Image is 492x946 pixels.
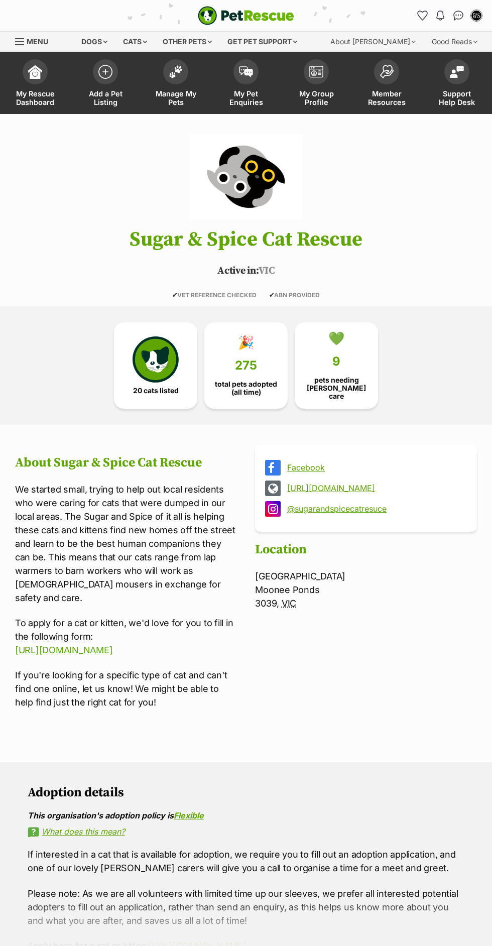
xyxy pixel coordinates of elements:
[204,322,288,409] a: 🎉 275 total pets adopted (all time)
[303,376,370,400] span: pets needing [PERSON_NAME] care
[114,322,197,409] a: 20 cats listed
[471,11,481,21] img: Sugar and Spice Cat Rescue profile pic
[309,66,323,78] img: group-profile-icon-3fa3cf56718a62981997c0bc7e787c4b2cf8bcc04b72c1350f741eb67cf2f40e.svg
[255,571,345,581] span: [GEOGRAPHIC_DATA]
[364,89,409,106] span: Member Resources
[15,668,237,709] p: If you're looking for a specific type of cat and can't find one online, let us know! We might be ...
[414,8,430,24] a: Favourites
[380,65,394,78] img: member-resources-icon-8e73f808a243e03378d46382f2149f9095a855e16c252ad45f914b54edf8863c.svg
[189,134,303,219] img: Sugar & Spice Cat Rescue
[323,32,423,52] div: About [PERSON_NAME]
[15,616,237,657] p: To apply for a cat or kitten, we'd love for you to fill in the following form:
[217,265,258,277] span: Active in:
[328,331,344,346] div: 💚
[83,89,128,106] span: Add a Pet Listing
[453,11,464,21] img: chat-41dd97257d64d25036548639549fe6c8038ab92f7586957e7f3b1b290dea8141.svg
[27,37,48,46] span: Menu
[172,291,177,299] icon: ✔
[238,335,254,350] div: 🎉
[295,322,378,409] a: 💚 9 pets needing [PERSON_NAME] care
[28,827,464,836] a: What does this mean?
[13,89,58,106] span: My Rescue Dashboard
[211,54,281,114] a: My Pet Enquiries
[294,89,339,106] span: My Group Profile
[174,810,204,820] a: Flexible
[422,54,492,114] a: Support Help Desk
[133,387,179,395] span: 20 cats listed
[282,598,296,609] abbr: Victoria
[133,336,179,383] img: cat-icon-068c71abf8fe30c970a85cd354bc8e23425d12f6e8612795f06af48be43a487a.svg
[235,359,257,373] span: 275
[74,32,114,52] div: Dogs
[141,54,211,114] a: Manage My Pets
[255,584,319,595] span: Moonee Ponds
[28,785,464,800] h2: Adoption details
[450,66,464,78] img: help-desk-icon-fdf02630f3aa405de69fd3d07c3f3aa587a6932b1a1747fa1d2bba05be0121f9.svg
[255,542,477,557] h2: Location
[28,65,42,79] img: dashboard-icon-eb2f2d2d3e046f16d808141f083e7271f6b2e854fb5c12c21221c1fb7104beca.svg
[269,291,274,299] icon: ✔
[169,65,183,78] img: manage-my-pets-icon-02211641906a0b7f246fdf0571729dbe1e7629f14944591b6c1af311fb30b64b.svg
[28,848,464,875] p: If interested in a cat that is available for adoption, we require you to fill out an adoption app...
[287,463,463,472] a: Facebook
[28,887,464,927] p: Please note: As we are all volunteers with limited time up our sleeves, we prefer all interested ...
[287,504,463,513] a: @sugarandspicecatresuce
[414,8,484,24] ul: Account quick links
[15,32,55,50] a: Menu
[198,6,294,25] a: PetRescue
[15,455,237,470] h2: About Sugar & Spice Cat Rescue
[15,645,112,655] a: [URL][DOMAIN_NAME]
[116,32,154,52] div: Cats
[351,54,422,114] a: Member Resources
[468,8,484,24] button: My account
[223,89,269,106] span: My Pet Enquiries
[255,598,279,609] span: 3039,
[432,8,448,24] button: Notifications
[153,89,198,106] span: Manage My Pets
[15,483,237,605] p: We started small, trying to help out local residents who were caring for cats that were dumped in...
[332,354,340,369] span: 9
[287,484,463,493] a: [URL][DOMAIN_NAME]
[450,8,466,24] a: Conversations
[220,32,304,52] div: Get pet support
[213,380,279,396] span: total pets adopted (all time)
[172,291,257,299] span: VET REFERENCE CHECKED
[434,89,479,106] span: Support Help Desk
[156,32,219,52] div: Other pets
[269,291,320,299] span: ABN PROVIDED
[70,54,141,114] a: Add a Pet Listing
[239,66,253,77] img: pet-enquiries-icon-7e3ad2cf08bfb03b45e93fb7055b45f3efa6380592205ae92323e6603595dc1f.svg
[98,65,112,79] img: add-pet-listing-icon-0afa8454b4691262ce3f59096e99ab1cd57d4a30225e0717b998d2c9b9846f56.svg
[281,54,351,114] a: My Group Profile
[425,32,484,52] div: Good Reads
[28,811,464,820] div: This organisation's adoption policy is
[198,6,294,25] img: logo-e224e6f780fb5917bec1dbf3a21bbac754714ae5b6737aabdf751b685950b380.svg
[436,11,444,21] img: notifications-46538b983faf8c2785f20acdc204bb7945ddae34d4c08c2a6579f10ce5e182be.svg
